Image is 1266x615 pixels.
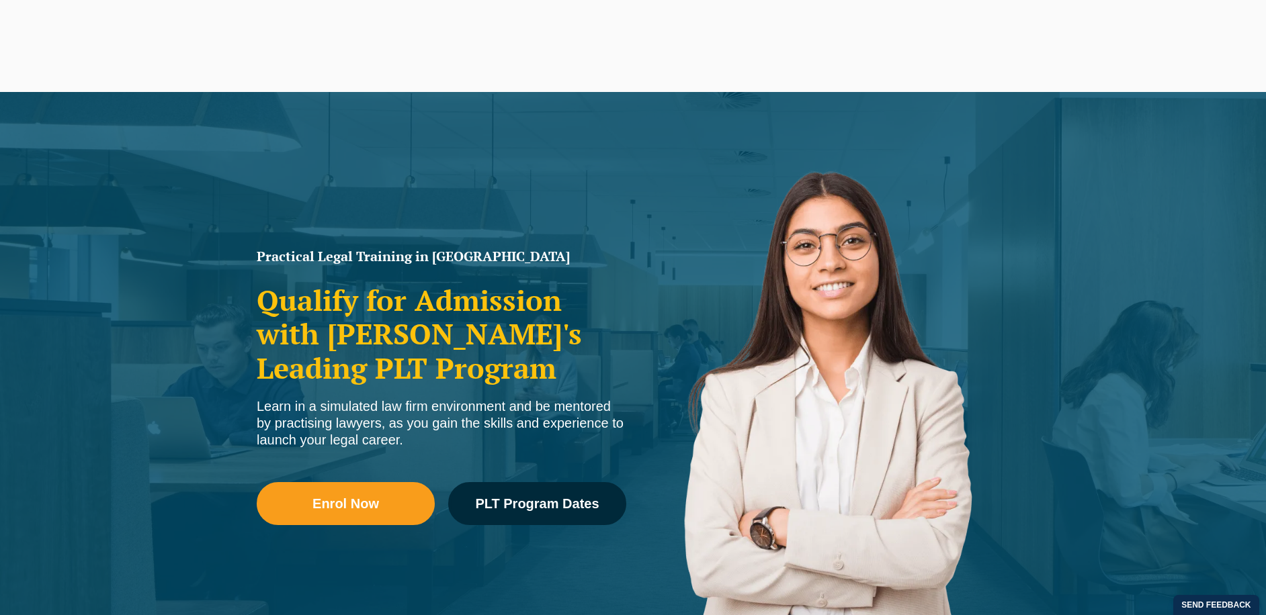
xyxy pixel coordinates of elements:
[257,283,626,385] h2: Qualify for Admission with [PERSON_NAME]'s Leading PLT Program
[257,482,435,525] a: Enrol Now
[475,497,599,510] span: PLT Program Dates
[312,497,379,510] span: Enrol Now
[257,250,626,263] h1: Practical Legal Training in [GEOGRAPHIC_DATA]
[448,482,626,525] a: PLT Program Dates
[257,398,626,448] div: Learn in a simulated law firm environment and be mentored by practising lawyers, as you gain the ...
